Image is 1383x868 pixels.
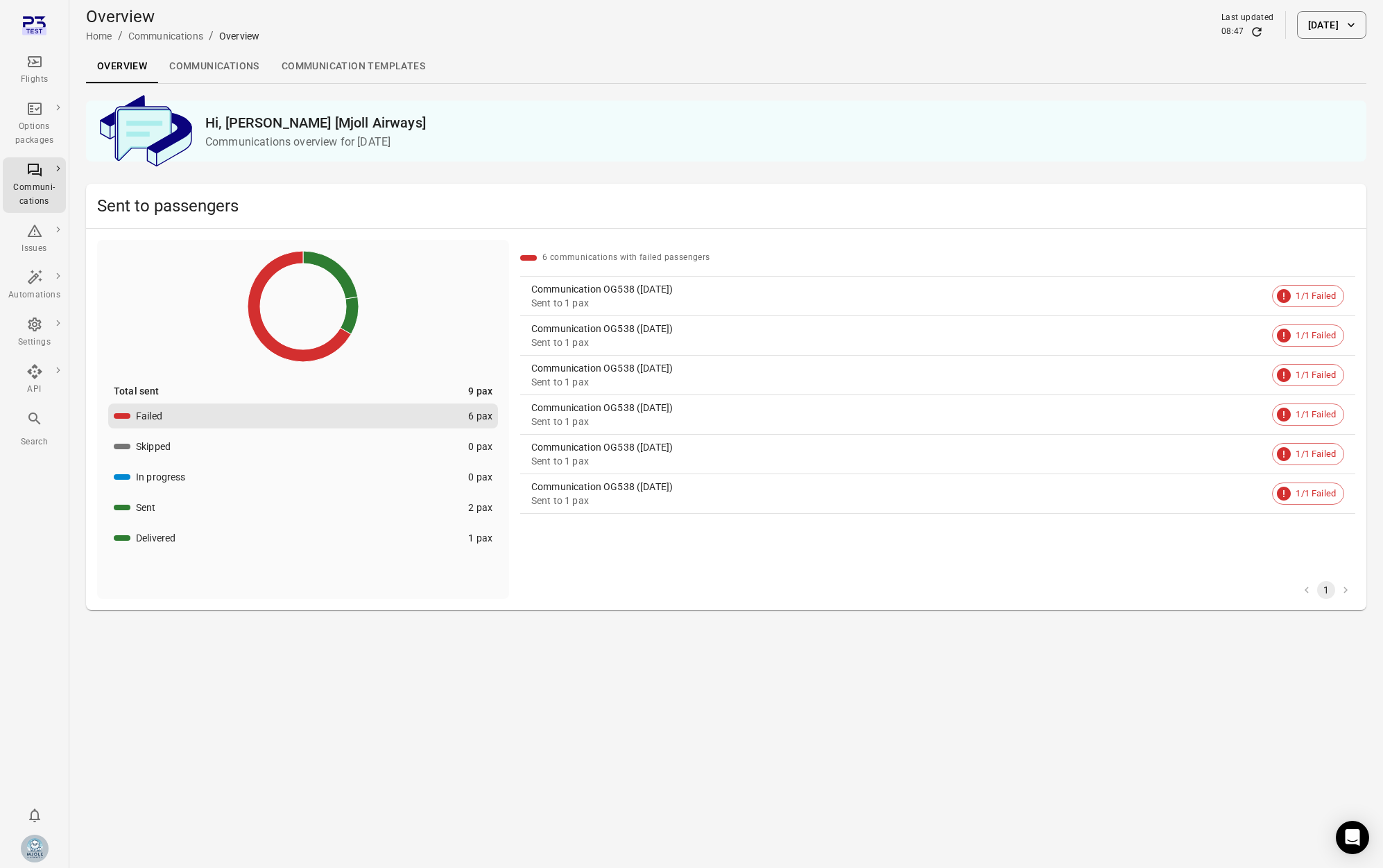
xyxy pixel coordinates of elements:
a: Settings [3,312,66,354]
a: Communications [128,31,203,42]
a: Automations [3,265,66,306]
span: 1/1 Failed [1288,487,1343,501]
div: Communication OG538 ([DATE]) [531,282,1266,296]
span: 1/1 Failed [1288,447,1343,461]
button: Delivered1 pax [108,526,498,550]
button: page 1 [1317,581,1335,599]
span: 1/1 Failed [1288,368,1343,382]
a: Communication OG538 ([DATE])Sent to 1 pax1/1 Failed [520,435,1355,474]
a: Flights [3,49,66,91]
div: Communication OG538 ([DATE]) [531,401,1266,415]
div: Open Intercom Messenger [1336,821,1369,854]
li: / [209,28,214,44]
div: Communi-cations [8,181,60,209]
div: Communication OG538 ([DATE]) [531,361,1266,375]
a: Communications [158,50,270,83]
span: 1/1 Failed [1288,329,1343,342]
div: 6 pax [468,409,492,423]
h1: Overview [86,6,259,28]
span: 1/1 Failed [1288,289,1343,303]
button: Skipped0 pax [108,434,498,459]
button: Sent2 pax [108,495,498,520]
div: Sent to 1 pax [531,415,1266,428]
li: / [118,28,123,44]
div: Communication OG538 ([DATE]) [531,322,1266,336]
a: Issues [3,218,66,260]
img: Mjoll-Airways-Logo.webp [21,835,49,862]
a: Communication templates [270,50,436,83]
div: Settings [8,336,60,349]
a: Communication OG538 ([DATE])Sent to 1 pax1/1 Failed [520,356,1355,394]
a: Communication OG538 ([DATE])Sent to 1 pax1/1 Failed [520,277,1355,315]
button: Search [3,406,66,453]
button: Elsa Mjöll [Mjoll Airways] [15,829,54,868]
div: Skipped [136,440,171,453]
div: Search [8,435,60,449]
button: In progress0 pax [108,465,498,489]
a: Communi-cations [3,157,66,213]
a: Communication OG538 ([DATE])Sent to 1 pax1/1 Failed [520,395,1355,434]
div: Local navigation [86,50,1366,83]
button: Refresh data [1250,25,1264,39]
div: Sent to 1 pax [531,296,1266,310]
div: Failed [136,409,162,423]
button: Notifications [21,801,49,829]
div: 2 pax [468,501,492,514]
button: [DATE] [1297,11,1366,39]
div: Sent to 1 pax [531,454,1266,468]
div: 9 pax [468,384,492,398]
a: Options packages [3,96,66,152]
div: Last updated [1221,11,1274,25]
div: In progress [136,470,186,484]
div: Flights [8,73,60,87]
div: Issues [8,242,60,256]
div: 6 communications with failed passengers [542,251,710,265]
div: API [8,383,60,397]
h2: Sent to passengers [97,195,1355,217]
div: Communication OG538 ([DATE]) [531,480,1266,494]
div: Sent to 1 pax [531,336,1266,349]
div: 0 pax [468,440,492,453]
div: 0 pax [468,470,492,484]
div: Total sent [114,384,160,398]
a: Communication OG538 ([DATE])Sent to 1 pax1/1 Failed [520,316,1355,355]
nav: pagination navigation [1297,581,1355,599]
div: Communication OG538 ([DATE]) [531,440,1266,454]
div: Sent to 1 pax [531,375,1266,389]
div: Overview [219,29,259,43]
div: Sent to 1 pax [531,494,1266,507]
a: Home [86,31,112,42]
div: 08:47 [1221,25,1244,39]
div: Sent [136,501,156,514]
p: Communications overview for [DATE] [205,134,1355,150]
button: Failed6 pax [108,403,498,428]
div: Options packages [8,120,60,148]
a: Communication OG538 ([DATE])Sent to 1 pax1/1 Failed [520,474,1355,513]
nav: Breadcrumbs [86,28,259,44]
h2: Hi, [PERSON_NAME] [Mjoll Airways] [205,112,1355,134]
a: API [3,359,66,401]
div: Delivered [136,531,175,545]
div: Automations [8,288,60,302]
a: Overview [86,50,158,83]
div: 1 pax [468,531,492,545]
span: 1/1 Failed [1288,408,1343,422]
